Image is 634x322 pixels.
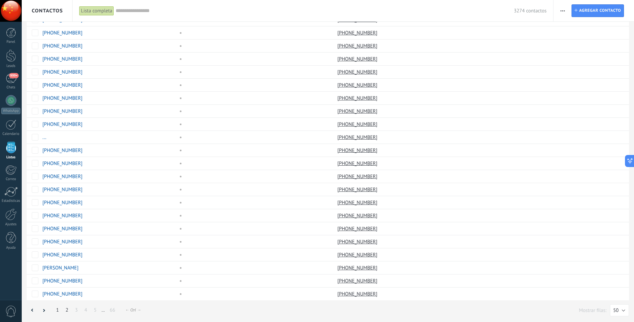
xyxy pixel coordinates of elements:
a: 4 [81,304,91,317]
a: [PHONE_NUMBER] [42,199,83,206]
div: Correo [1,177,21,181]
a: [PHONE_NUMBER] [42,160,83,167]
a: [PHONE_NUMBER] [42,56,83,62]
a: [PHONE_NUMBER] [338,160,379,166]
a: ... [42,134,46,141]
span: 999+ [9,73,18,78]
a: [PHONE_NUMBER] [338,30,379,36]
div: Listas [1,155,21,160]
a: [PHONE_NUMBER] [338,69,379,75]
a: [PHONE_NUMBER] [338,56,379,62]
a: [PHONE_NUMBER] [42,252,83,258]
span: 3274 contactos [514,8,546,14]
a: [PHONE_NUMBER] [338,95,379,101]
div: Panel [1,40,21,44]
span: ... [102,308,105,313]
a: [PHONE_NUMBER] [42,95,83,101]
a: [PHONE_NUMBER] [42,213,83,219]
a: 3 [72,304,81,317]
a: [PHONE_NUMBER] [42,291,83,297]
div: WhatsApp [1,108,20,114]
a: 2 [62,304,72,317]
a: [PHONE_NUMBER] [338,147,379,153]
div: Chats [1,85,21,90]
a: [PHONE_NUMBER] [42,239,83,245]
a: [PHONE_NUMBER] [42,173,83,180]
a: [PHONE_NUMBER] [42,108,83,114]
a: [PHONE_NUMBER] [338,82,379,88]
a: [PHONE_NUMBER] [42,226,83,232]
a: [PHONE_NUMBER] [338,121,379,127]
a: [PHONE_NUMBER] [338,199,379,206]
div: Ayuda [1,246,21,250]
a: Agregar contacto [572,4,624,17]
a: [PHONE_NUMBER] [42,30,83,36]
div: Estadísticas [1,199,21,203]
a: [PHONE_NUMBER] [338,186,379,192]
a: [PHONE_NUMBER] [42,69,83,75]
a: [PHONE_NUMBER] [42,147,83,154]
div: ← Ctrl → [125,308,141,313]
span: Contactos [32,8,63,14]
a: [PHONE_NUMBER] [42,43,83,49]
a: 66 [106,304,118,317]
a: [PHONE_NUMBER] [338,278,379,284]
div: Calendario [1,132,21,136]
span: Agregar contacto [579,5,621,17]
a: [PHONE_NUMBER] [338,108,379,114]
a: 1 [53,304,62,317]
a: [PHONE_NUMBER] [338,252,379,258]
p: Mostrar filas: [579,307,606,314]
a: [PERSON_NAME] [42,265,79,271]
a: [PHONE_NUMBER] [338,43,379,49]
a: [PHONE_NUMBER] [42,82,83,88]
div: Ajustes [1,222,21,227]
a: [PHONE_NUMBER] [338,226,379,232]
a: [PHONE_NUMBER] [338,265,379,271]
a: [PHONE_NUMBER] [42,278,83,284]
a: [PHONE_NUMBER] [338,291,379,297]
a: [PHONE_NUMBER] [42,121,83,128]
a: [PHONE_NUMBER] [338,17,379,23]
a: [PHONE_NUMBER] [338,239,379,245]
a: [PHONE_NUMBER] [338,173,379,179]
a: [PHONE_NUMBER] [338,213,379,219]
div: Lista completa [79,6,114,16]
a: [PHONE_NUMBER] [338,134,379,140]
a: 5 [91,304,100,317]
span: 50 [613,307,619,314]
a: [PHONE_NUMBER] [42,186,83,193]
button: 50 [610,304,629,316]
div: Leads [1,64,21,68]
